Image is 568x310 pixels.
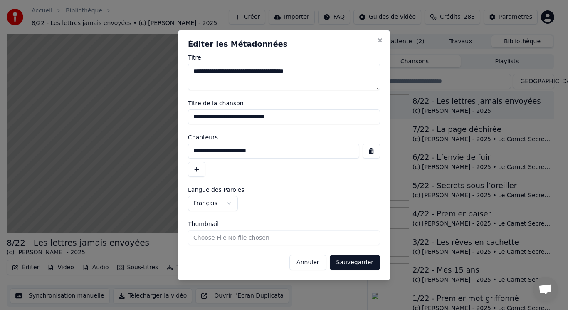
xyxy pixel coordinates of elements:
[188,40,380,48] h2: Éditer les Métadonnées
[330,255,380,270] button: Sauvegarder
[188,55,380,60] label: Titre
[188,100,380,106] label: Titre de la chanson
[289,255,326,270] button: Annuler
[188,187,244,193] span: Langue des Paroles
[188,134,380,140] label: Chanteurs
[188,221,219,227] span: Thumbnail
